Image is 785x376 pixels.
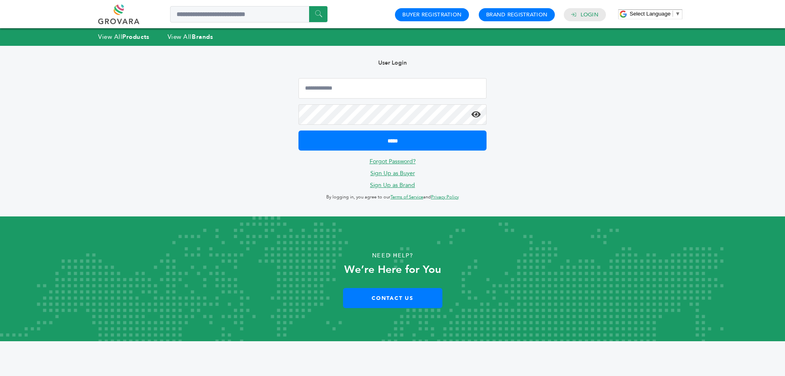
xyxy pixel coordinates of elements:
a: View AllBrands [168,33,213,41]
a: View AllProducts [98,33,150,41]
strong: Brands [192,33,213,41]
span: ▼ [675,11,680,17]
strong: We’re Here for You [344,262,441,277]
p: By logging in, you agree to our and [298,192,487,202]
span: ​ [673,11,673,17]
input: Password [298,104,487,125]
strong: Products [122,33,149,41]
a: Brand Registration [486,11,547,18]
input: Search a product or brand... [170,6,327,23]
a: Sign Up as Buyer [370,169,415,177]
a: Sign Up as Brand [370,181,415,189]
a: Forgot Password? [370,158,416,165]
a: Terms of Service [390,194,423,200]
input: Email Address [298,78,487,99]
a: Select Language​ [630,11,680,17]
p: Need Help? [39,250,746,262]
a: Privacy Policy [431,194,459,200]
b: User Login [378,59,407,67]
a: Contact Us [343,288,442,308]
a: Login [581,11,599,18]
a: Buyer Registration [402,11,462,18]
span: Select Language [630,11,671,17]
